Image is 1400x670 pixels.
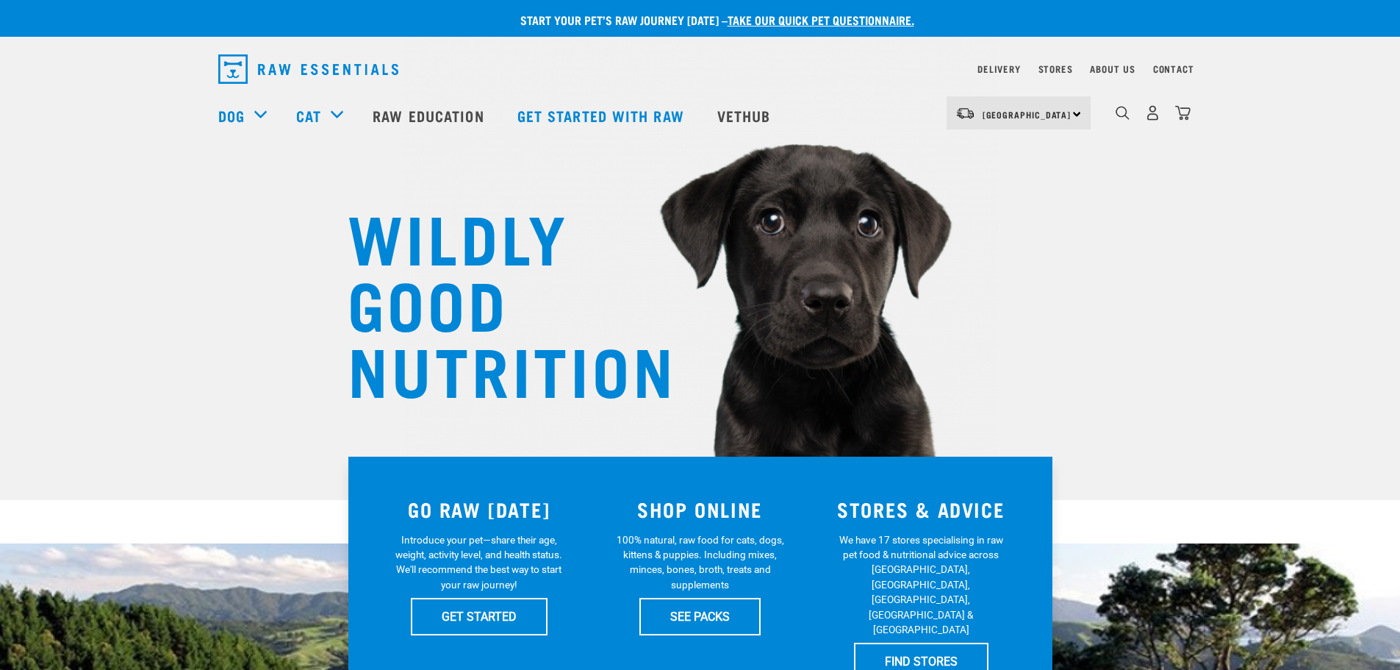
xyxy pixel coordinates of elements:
[503,86,703,145] a: Get started with Raw
[977,66,1020,71] a: Delivery
[1090,66,1135,71] a: About Us
[598,498,802,521] h3: SHOP ONLINE
[348,202,642,401] h1: WILDLY GOOD NUTRITION
[207,49,1194,90] nav: dropdown navigation
[392,532,565,593] p: Introduce your pet—share their age, weight, activity level, and health status. We'll recommend th...
[411,598,548,635] a: GET STARTED
[218,104,245,126] a: Dog
[218,54,398,84] img: Raw Essentials Logo
[728,16,914,23] a: take our quick pet questionnaire.
[835,532,1008,638] p: We have 17 stores specialising in raw pet food & nutritional advice across [GEOGRAPHIC_DATA], [GE...
[614,532,786,593] p: 100% natural, raw food for cats, dogs, kittens & puppies. Including mixes, minces, bones, broth, ...
[983,112,1071,117] span: [GEOGRAPHIC_DATA]
[819,498,1023,521] h3: STORES & ADVICE
[1116,106,1130,120] img: home-icon-1@2x.png
[296,104,321,126] a: Cat
[1153,66,1194,71] a: Contact
[358,86,502,145] a: Raw Education
[1038,66,1073,71] a: Stores
[955,107,975,120] img: van-moving.png
[1175,105,1191,121] img: home-icon@2x.png
[378,498,581,521] h3: GO RAW [DATE]
[1145,105,1160,121] img: user.png
[703,86,789,145] a: Vethub
[639,598,761,635] a: SEE PACKS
